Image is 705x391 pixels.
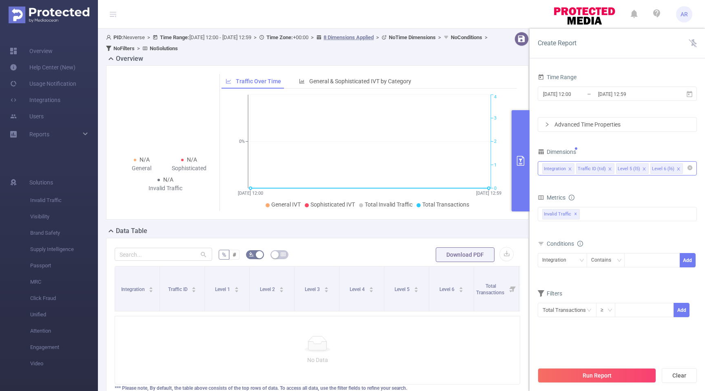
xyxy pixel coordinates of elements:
[305,287,321,292] span: Level 3
[310,201,355,208] span: Sophisticated IVT
[494,116,497,121] tspan: 3
[106,34,490,51] span: Nexverse [DATE] 12:00 - [DATE] 12:59 +00:00
[106,35,113,40] i: icon: user
[436,247,494,262] button: Download PDF
[150,45,178,51] b: No Solutions
[113,34,123,40] b: PID:
[451,34,482,40] b: No Conditions
[494,95,497,100] tspan: 4
[187,156,197,163] span: N/A
[538,368,656,383] button: Run Report
[215,287,231,292] span: Level 1
[30,274,98,290] span: MRC
[281,252,286,257] i: icon: table
[662,368,697,383] button: Clear
[576,163,614,174] li: Traffic ID (tid)
[29,131,49,138] span: Reports
[279,289,284,291] i: icon: caret-down
[369,286,374,291] div: Sort
[389,34,436,40] b: No Time Dimensions
[538,290,562,297] span: Filters
[192,289,196,291] i: icon: caret-down
[145,34,153,40] span: >
[9,7,89,23] img: Protected Media
[324,34,374,40] u: 8 Dimensions Applied
[30,241,98,258] span: Supply Intelligence
[414,289,418,291] i: icon: caret-down
[650,163,683,174] li: Level 6 (l6)
[350,287,366,292] span: Level 4
[365,201,412,208] span: Total Invalid Traffic
[569,195,574,200] i: icon: info-circle
[279,286,284,291] div: Sort
[10,76,76,92] a: Usage Notification
[574,209,577,219] span: ✕
[414,286,419,291] div: Sort
[616,163,649,174] li: Level 5 (l5)
[459,286,463,291] div: Sort
[482,34,490,40] span: >
[29,126,49,142] a: Reports
[166,164,213,173] div: Sophisticated
[251,34,259,40] span: >
[239,139,245,144] tspan: 0%
[149,286,153,288] i: icon: caret-up
[422,201,469,208] span: Total Transactions
[121,287,146,292] span: Integration
[568,167,572,172] i: icon: close
[542,209,580,220] span: Invalid Traffic
[309,78,411,84] span: General & Sophisticated IVT by Category
[30,225,98,241] span: Brand Safety
[459,289,463,291] i: icon: caret-down
[542,89,608,100] input: Start date
[617,258,622,264] i: icon: down
[439,287,456,292] span: Level 6
[234,286,239,288] i: icon: caret-up
[191,286,196,291] div: Sort
[324,289,328,291] i: icon: caret-down
[642,167,646,172] i: icon: close
[374,34,381,40] span: >
[226,78,231,84] i: icon: line-chart
[149,289,153,291] i: icon: caret-down
[30,192,98,209] span: Invalid Traffic
[234,289,239,291] i: icon: caret-down
[547,240,583,247] span: Conditions
[10,43,53,59] a: Overview
[308,34,316,40] span: >
[618,164,640,174] div: Level 5 (l5)
[30,209,98,225] span: Visibility
[538,118,696,131] div: icon: rightAdvanced Time Properties
[476,283,505,295] span: Total Transactions
[149,286,153,291] div: Sort
[30,339,98,355] span: Engagement
[681,6,688,22] span: AR
[494,139,497,144] tspan: 2
[579,258,584,264] i: icon: down
[163,176,173,183] span: N/A
[168,287,189,292] span: Traffic ID
[538,149,576,155] span: Dimensions
[414,286,418,288] i: icon: caret-up
[507,267,519,311] i: Filter menu
[369,286,373,288] i: icon: caret-up
[674,303,689,317] button: Add
[597,89,663,100] input: End date
[10,108,44,124] a: Users
[135,45,142,51] span: >
[160,34,189,40] b: Time Range:
[652,164,674,174] div: Level 6 (l6)
[542,253,572,267] div: Integration
[30,307,98,323] span: Unified
[299,78,305,84] i: icon: bar-chart
[192,286,196,288] i: icon: caret-up
[542,163,574,174] li: Integration
[538,194,565,201] span: Metrics
[29,174,53,191] span: Solutions
[395,287,411,292] span: Level 5
[545,122,550,127] i: icon: right
[30,355,98,372] span: Video
[369,289,373,291] i: icon: caret-down
[10,59,75,76] a: Help Center (New)
[538,74,576,80] span: Time Range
